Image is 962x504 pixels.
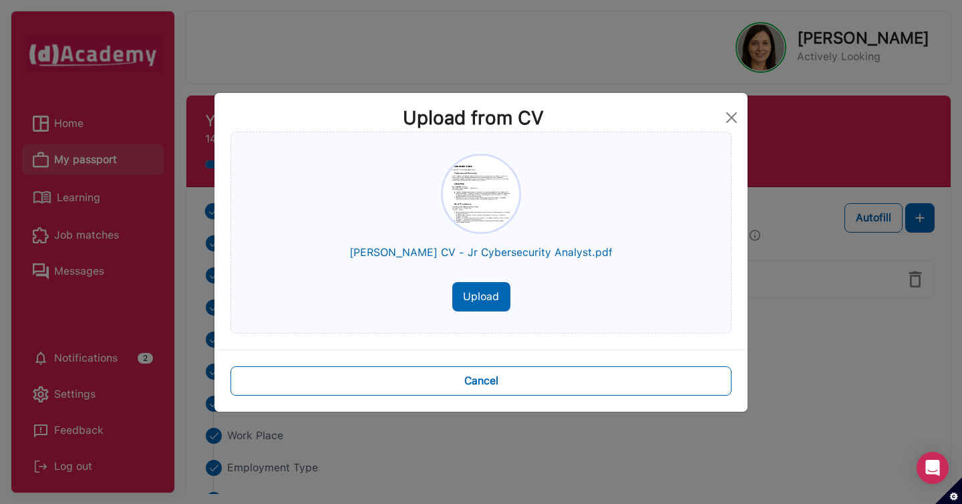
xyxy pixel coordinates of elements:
button: Upload [452,282,510,311]
button: Close [721,107,742,128]
button: Cancel [230,366,732,396]
div: Open Intercom Messenger [917,452,949,484]
div: Upload from CV [225,104,721,132]
p: [PERSON_NAME] CV - Jr Cybersecurity Analyst.pdf [349,245,613,261]
button: Set cookie preferences [935,477,962,504]
img: Uploaded [441,154,521,234]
